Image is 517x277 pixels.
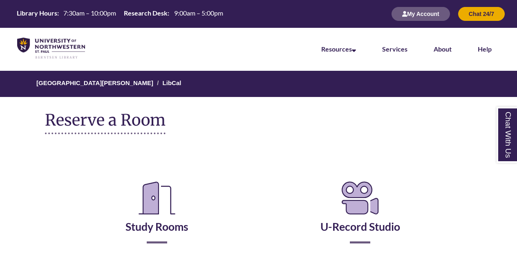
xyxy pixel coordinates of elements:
a: [GEOGRAPHIC_DATA][PERSON_NAME] [36,79,153,86]
a: Resources [321,45,356,53]
button: My Account [392,7,450,21]
span: 7:30am – 10:00pm [63,9,116,17]
a: LibCal [163,79,181,86]
a: My Account [392,10,450,17]
img: UNWSP Library Logo [17,38,85,59]
h1: Reserve a Room [45,111,166,134]
a: Services [382,45,407,53]
span: 9:00am – 5:00pm [174,9,223,17]
a: About [434,45,452,53]
div: Reserve a Room [45,155,472,268]
a: U-Record Studio [320,200,400,233]
a: Study Rooms [125,200,188,233]
nav: Breadcrumb [45,71,472,97]
table: Hours Today [13,9,226,18]
th: Library Hours: [13,9,60,18]
th: Research Desk: [121,9,170,18]
a: Hours Today [13,9,226,19]
button: Chat 24/7 [458,7,505,21]
a: Help [478,45,492,53]
a: Chat 24/7 [458,10,505,17]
